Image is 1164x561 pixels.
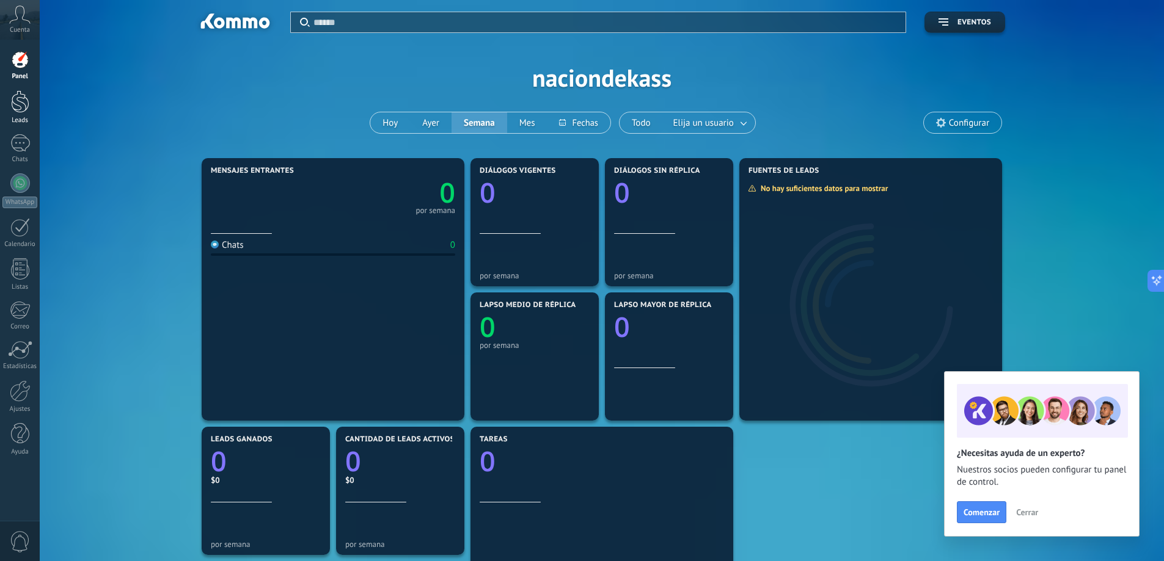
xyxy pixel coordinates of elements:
div: WhatsApp [2,197,37,208]
div: $0 [211,475,321,485]
text: 0 [480,443,496,480]
span: Diálogos sin réplica [614,167,700,175]
span: Leads ganados [211,435,273,444]
div: Correo [2,323,38,331]
text: 0 [211,443,227,480]
div: por semana [415,208,455,214]
span: Configurar [949,118,989,128]
span: Cuenta [10,26,30,34]
div: por semana [211,540,321,549]
div: por semana [614,271,724,280]
text: 0 [480,308,496,346]
button: Ayer [410,112,452,133]
text: 0 [614,308,630,346]
button: Todo [620,112,663,133]
a: 0 [211,443,321,480]
span: Mensajes entrantes [211,167,294,175]
div: No hay suficientes datos para mostrar [748,183,896,194]
span: Tareas [480,435,508,444]
div: Ayuda [2,448,38,456]
div: $0 [345,475,455,485]
span: Diálogos vigentes [480,167,556,175]
div: por semana [480,271,590,280]
button: Semana [452,112,507,133]
a: 0 [333,174,455,211]
span: Nuestros socios pueden configurar tu panel de control. [957,464,1127,488]
button: Hoy [370,112,410,133]
div: Listas [2,283,38,291]
div: Estadísticas [2,363,38,371]
span: Lapso mayor de réplica [614,301,711,309]
h2: ¿Necesitas ayuda de un experto? [957,447,1127,459]
button: Elija un usuario [663,112,755,133]
span: Cantidad de leads activos [345,435,455,444]
a: 0 [345,443,455,480]
span: Lapso medio de réplica [480,301,576,309]
div: Leads [2,117,38,125]
span: Eventos [957,18,991,27]
button: Fechas [547,112,610,133]
button: Comenzar [957,501,1006,523]
span: Cerrar [1016,508,1038,516]
span: Comenzar [964,508,1000,516]
div: Chats [2,156,38,164]
button: Eventos [924,12,1005,33]
text: 0 [614,174,630,211]
text: 0 [480,174,496,211]
span: Elija un usuario [671,115,736,131]
span: Fuentes de leads [749,167,819,175]
button: Mes [507,112,547,133]
text: 0 [439,174,455,211]
div: por semana [345,540,455,549]
div: 0 [450,239,455,251]
div: Ajustes [2,405,38,413]
div: Panel [2,73,38,81]
div: Chats [211,239,244,251]
button: Cerrar [1011,503,1044,521]
a: 0 [480,443,724,480]
img: Chats [211,241,219,248]
div: por semana [480,341,590,350]
text: 0 [345,443,361,480]
div: Calendario [2,241,38,248]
